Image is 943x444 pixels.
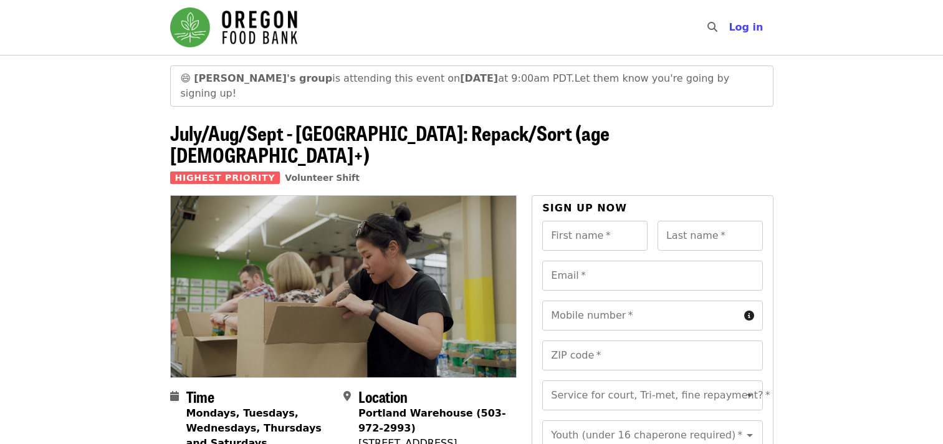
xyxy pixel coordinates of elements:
[181,72,191,84] span: grinning face emoji
[170,118,610,169] span: July/Aug/Sept - [GEOGRAPHIC_DATA]: Repack/Sort (age [DEMOGRAPHIC_DATA]+)
[542,340,762,370] input: ZIP code
[170,171,280,184] span: Highest Priority
[358,385,408,407] span: Location
[460,72,498,84] strong: [DATE]
[542,301,739,331] input: Mobile number
[658,221,763,251] input: Last name
[171,196,517,377] img: July/Aug/Sept - Portland: Repack/Sort (age 8+) organized by Oregon Food Bank
[741,427,759,444] button: Open
[285,173,360,183] a: Volunteer Shift
[194,72,574,84] span: is attending this event on at 9:00am PDT.
[725,12,735,42] input: Search
[542,202,627,214] span: Sign up now
[343,390,351,402] i: map-marker-alt icon
[170,390,179,402] i: calendar icon
[542,261,762,291] input: Email
[186,385,214,407] span: Time
[542,221,648,251] input: First name
[719,15,773,40] button: Log in
[194,72,332,84] strong: [PERSON_NAME]'s group
[170,7,297,47] img: Oregon Food Bank - Home
[358,407,506,434] strong: Portland Warehouse (503-972-2993)
[741,387,759,404] button: Open
[744,310,754,322] i: circle-info icon
[707,21,717,33] i: search icon
[729,21,763,33] span: Log in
